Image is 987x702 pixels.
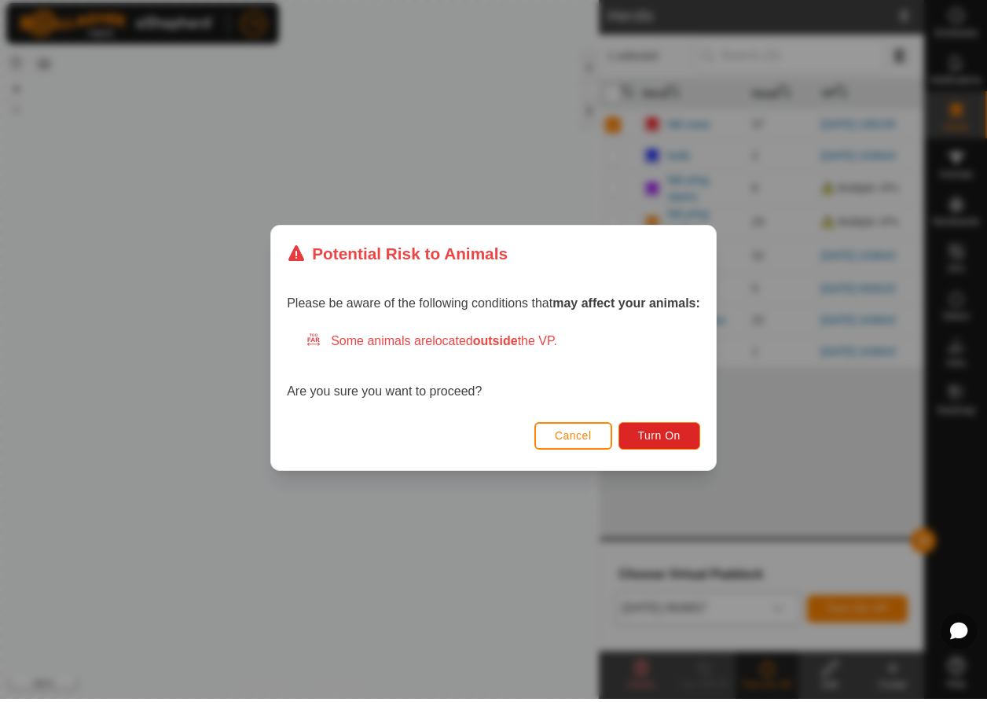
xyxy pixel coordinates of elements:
[432,337,557,351] span: located the VP.
[287,335,700,404] div: Are you sure you want to proceed?
[555,432,592,445] span: Cancel
[638,432,681,445] span: Turn On
[473,337,518,351] strong: outside
[287,244,508,269] div: Potential Risk to Animals
[534,425,612,453] button: Cancel
[287,300,700,313] span: Please be aware of the following conditions that
[306,335,700,354] div: Some animals are
[618,425,700,453] button: Turn On
[552,300,700,313] strong: may affect your animals:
